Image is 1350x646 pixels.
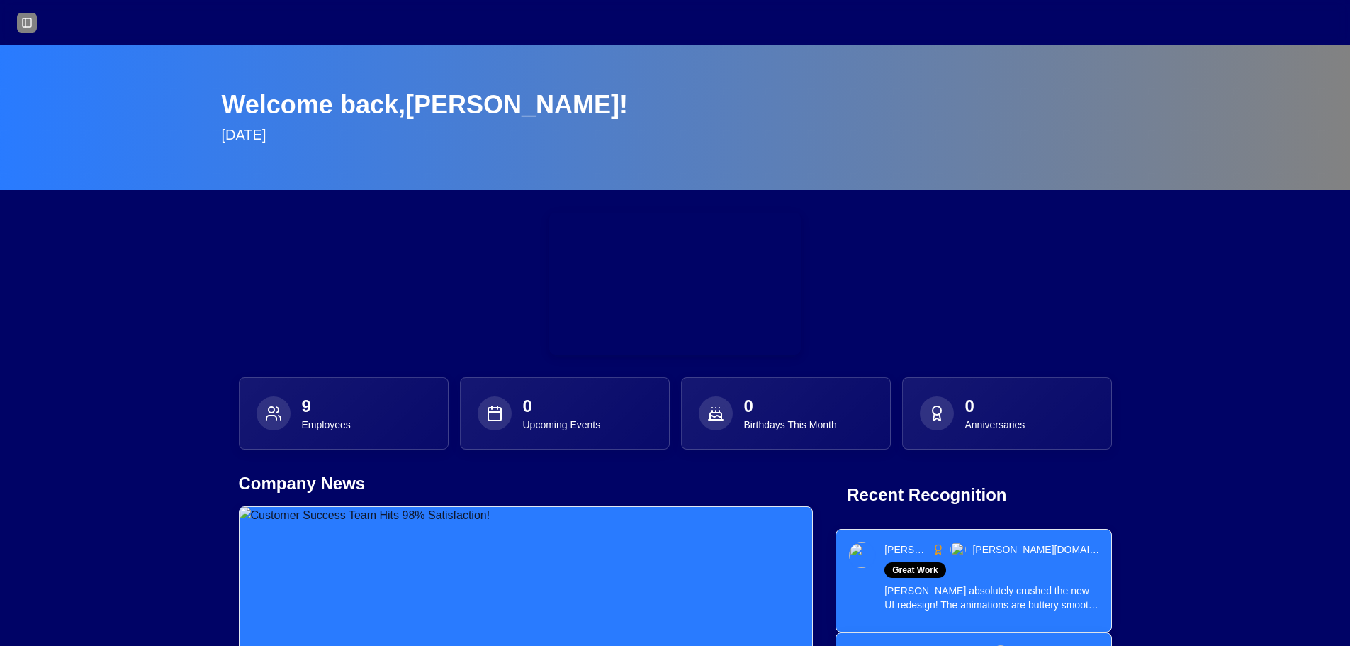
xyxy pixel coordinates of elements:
img: redirect [849,542,874,568]
p: [PERSON_NAME][DOMAIN_NAME][PERSON_NAME] [972,542,1099,557]
p: 9 [302,395,351,418]
a: 9Employees [239,377,449,450]
p: 0 [744,395,837,418]
h2: Recent Recognition [847,484,1100,506]
a: 0Upcoming Events [460,377,670,450]
h2: Company News [239,472,814,495]
p: 0 [965,395,1025,418]
p: Anniversaries [965,418,1025,432]
div: Great Work [884,562,945,578]
a: 0Anniversaries [902,377,1112,450]
a: 0Birthdays This Month [681,377,891,450]
iframe: Home Page Video [549,213,801,355]
p: [DATE] [222,125,1129,145]
p: Birthdays This Month [744,418,837,432]
p: Employees [302,418,351,432]
p: Upcoming Events [523,418,601,432]
p: [PERSON_NAME] absolutely crushed the new UI redesign! The animations are buttery smooth and the a... [884,584,1099,612]
img: redirect [950,542,966,557]
p: 0 [523,395,601,418]
a: [PERSON_NAME][PERSON_NAME][DOMAIN_NAME][PERSON_NAME]Great Work[PERSON_NAME] absolutely crushed th... [836,529,1111,633]
p: [PERSON_NAME] [884,542,927,557]
h1: Welcome back, [PERSON_NAME] ! [222,91,1129,119]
